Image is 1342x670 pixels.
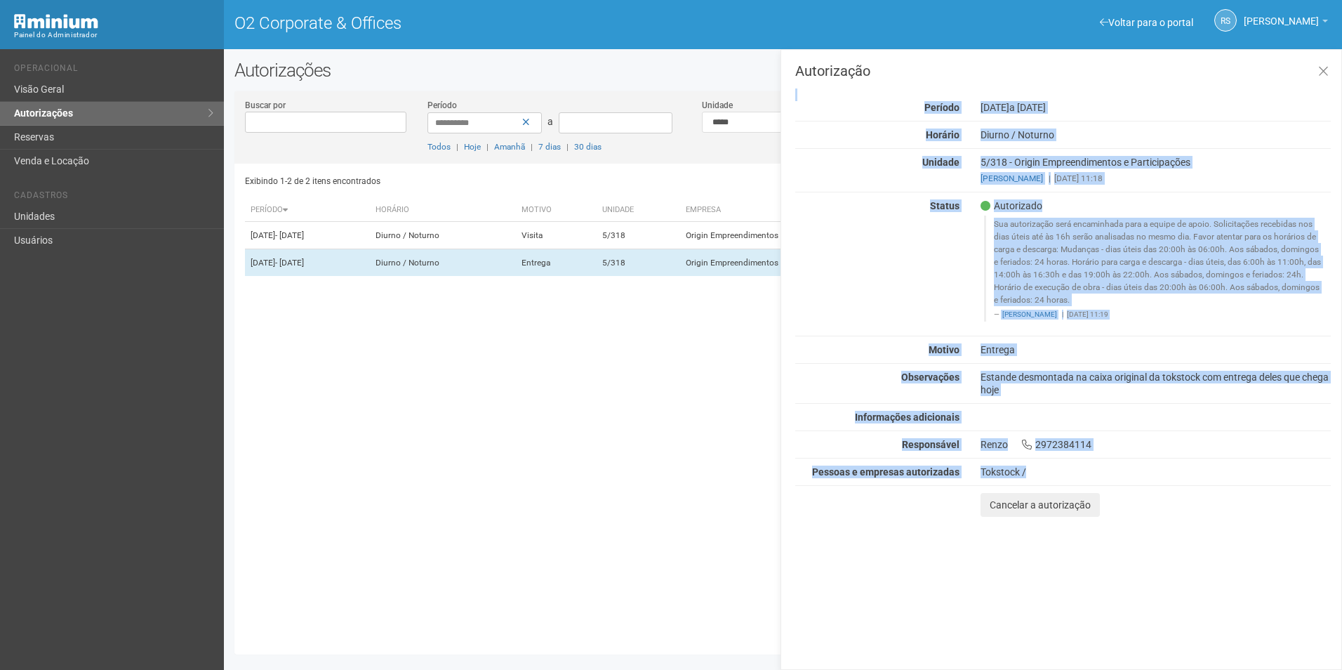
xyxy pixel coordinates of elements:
[245,99,286,112] label: Buscar por
[970,156,1341,185] div: 5/318 - Origin Empreendimentos e Participações
[902,439,959,450] strong: Responsável
[1062,310,1063,318] span: |
[574,142,602,152] a: 30 dias
[464,142,481,152] a: Hoje
[1214,9,1237,32] a: RS
[275,230,304,240] span: - [DATE]
[427,142,451,152] a: Todos
[516,199,597,222] th: Motivo
[538,142,561,152] a: 7 dias
[984,216,1331,322] blockquote: Sua autorização será encaminhada para a equipe de apoio. Solicitações recebidas nos dias úteis at...
[547,116,553,127] span: a
[970,101,1341,114] div: [DATE]
[1002,310,1057,318] a: [PERSON_NAME]
[516,249,597,277] td: Entrega
[597,199,680,222] th: Unidade
[494,142,525,152] a: Amanhã
[370,222,516,249] td: Diurno / Noturno
[245,199,371,222] th: Período
[680,222,997,249] td: Origin Empreendimentos e Participações
[1244,2,1319,27] span: Rayssa Soares Ribeiro
[901,372,959,383] strong: Observações
[370,199,516,222] th: Horário
[981,172,1331,185] div: [DATE] 11:18
[275,258,304,268] span: - [DATE]
[924,102,959,113] strong: Período
[566,142,569,152] span: |
[680,199,997,222] th: Empresa
[994,310,1323,320] footer: [DATE] 11:19
[1100,17,1193,28] a: Voltar para o portal
[14,63,213,78] li: Operacional
[531,142,533,152] span: |
[370,249,516,277] td: Diurno / Noturno
[970,438,1341,451] div: Renzo 2972384114
[245,171,778,192] div: Exibindo 1-2 de 2 itens encontrados
[245,249,371,277] td: [DATE]
[812,466,959,478] strong: Pessoas e empresas autorizadas
[926,129,959,140] strong: Horário
[597,222,680,249] td: 5/318
[930,200,959,211] strong: Status
[486,142,489,152] span: |
[1244,18,1328,29] a: [PERSON_NAME]
[970,343,1341,356] div: Entrega
[1009,102,1046,113] span: a [DATE]
[795,64,1331,78] h3: Autorização
[680,249,997,277] td: Origin Empreendimentos e Participações
[929,344,959,355] strong: Motivo
[1049,173,1051,183] span: |
[970,129,1341,141] div: Diurno / Noturno
[456,142,458,152] span: |
[234,60,1331,81] h2: Autorizações
[234,14,773,32] h1: O2 Corporate & Offices
[427,99,457,112] label: Período
[970,371,1341,396] div: Estande desmontada na caixa original da tokstock com entrega deles que chega hoje
[981,199,1042,212] span: Autorizado
[981,466,1331,478] div: Tokstock /
[855,412,959,423] strong: Informações adicionais
[597,249,680,277] td: 5/318
[14,190,213,205] li: Cadastros
[981,493,1100,517] button: Cancelar a autorização
[702,99,733,112] label: Unidade
[245,222,371,249] td: [DATE]
[14,14,98,29] img: Minium
[981,173,1043,183] a: [PERSON_NAME]
[14,29,213,41] div: Painel do Administrador
[922,157,959,168] strong: Unidade
[516,222,597,249] td: Visita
